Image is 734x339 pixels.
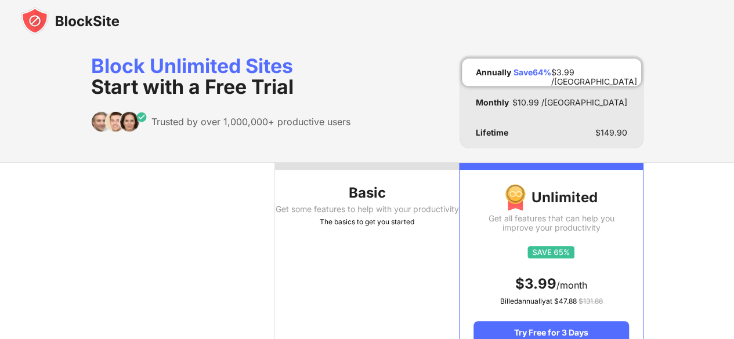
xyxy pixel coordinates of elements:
div: $ 149.90 [595,128,627,137]
div: Monthly [476,98,509,107]
div: Trusted by over 1,000,000+ productive users [151,116,350,127]
div: Basic [275,184,459,202]
img: img-premium-medal [505,184,526,212]
img: save65.svg [527,246,574,258]
span: Start with a Free Trial [91,75,294,99]
div: $ 10.99 /[GEOGRAPHIC_DATA] [512,98,627,107]
img: trusted-by.svg [91,111,147,132]
img: blocksite-icon-black.svg [21,7,120,35]
div: $ 3.99 /[GEOGRAPHIC_DATA] [551,68,637,77]
div: Unlimited [473,184,628,212]
div: Billed annually at $ 47.88 [473,296,628,307]
div: Lifetime [476,128,508,137]
div: Annually [476,68,511,77]
div: The basics to get you started [275,216,459,228]
div: Get some features to help with your productivity [275,205,459,214]
div: Get all features that can help you improve your productivity [473,214,628,232]
span: $ 3.99 [515,275,556,292]
div: Block Unlimited Sites [91,56,350,97]
div: /month [473,275,628,293]
span: $ 131.88 [578,297,602,305]
div: Save 64 % [514,68,551,77]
